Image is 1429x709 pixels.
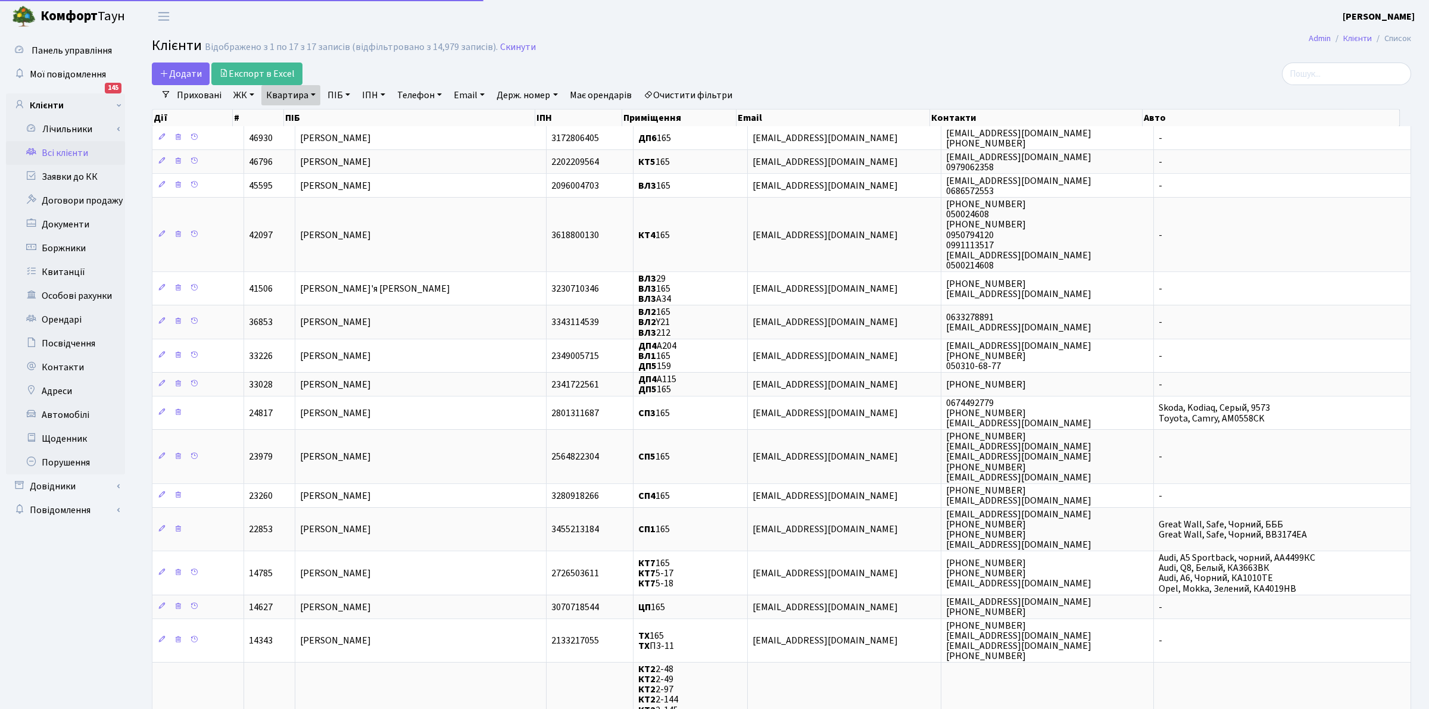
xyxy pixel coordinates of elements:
[551,282,599,295] span: 3230710346
[300,349,371,363] span: [PERSON_NAME]
[249,378,273,391] span: 33028
[105,83,121,93] div: 145
[638,373,676,396] span: А115 165
[249,349,273,363] span: 33226
[6,284,125,308] a: Особові рахунки
[638,292,656,305] b: ВЛ3
[753,179,898,192] span: [EMAIL_ADDRESS][DOMAIN_NAME]
[753,229,898,242] span: [EMAIL_ADDRESS][DOMAIN_NAME]
[249,282,273,295] span: 41506
[753,634,898,647] span: [EMAIL_ADDRESS][DOMAIN_NAME]
[6,236,125,260] a: Боржники
[753,523,898,536] span: [EMAIL_ADDRESS][DOMAIN_NAME]
[638,349,656,363] b: ВЛ1
[1291,26,1429,51] nav: breadcrumb
[638,567,656,580] b: КТ7
[300,451,371,464] span: [PERSON_NAME]
[233,110,284,126] th: #
[500,42,536,53] a: Скинути
[6,427,125,451] a: Щоденник
[300,523,371,536] span: [PERSON_NAME]
[638,629,650,642] b: ТХ
[946,396,1091,430] span: 0674492779 [PHONE_NUMBER] [EMAIL_ADDRESS][DOMAIN_NAME]
[300,179,371,192] span: [PERSON_NAME]
[249,316,273,329] span: 36853
[249,179,273,192] span: 45595
[946,378,1026,391] span: [PHONE_NUMBER]
[1159,451,1162,464] span: -
[551,132,599,145] span: 3172806405
[392,85,447,105] a: Телефон
[551,179,599,192] span: 2096004703
[1143,110,1400,126] th: Авто
[638,305,670,339] span: 165 Y21 212
[6,260,125,284] a: Квитанції
[1159,282,1162,295] span: -
[30,68,106,81] span: Мої повідомлення
[638,316,656,329] b: ВЛ2
[551,523,599,536] span: 3455213184
[638,179,670,192] span: 165
[551,155,599,168] span: 2202209564
[149,7,179,26] button: Переключити навігацію
[300,378,371,391] span: [PERSON_NAME]
[249,451,273,464] span: 23979
[249,155,273,168] span: 46796
[753,378,898,391] span: [EMAIL_ADDRESS][DOMAIN_NAME]
[551,378,599,391] span: 2341722561
[638,407,656,420] b: СП3
[638,383,657,396] b: ДП5
[1159,179,1162,192] span: -
[638,663,656,676] b: КТ2
[638,523,656,536] b: СП1
[946,484,1091,507] span: [PHONE_NUMBER] [EMAIL_ADDRESS][DOMAIN_NAME]
[1159,601,1162,614] span: -
[249,407,273,420] span: 24817
[946,430,1091,483] span: [PHONE_NUMBER] [EMAIL_ADDRESS][DOMAIN_NAME] [EMAIL_ADDRESS][DOMAIN_NAME] [PHONE_NUMBER] [EMAIL_AD...
[753,407,898,420] span: [EMAIL_ADDRESS][DOMAIN_NAME]
[249,601,273,614] span: 14627
[12,5,36,29] img: logo.png
[261,85,320,105] a: Квартира
[300,407,371,420] span: [PERSON_NAME]
[1343,10,1415,23] b: [PERSON_NAME]
[1159,402,1270,425] span: Skoda, Kodiaq, Серый, 9573 Toyota, Camry, AM0558CK
[249,523,273,536] span: 22853
[300,601,371,614] span: [PERSON_NAME]
[6,93,125,117] a: Клієнти
[6,451,125,474] a: Порушення
[753,155,898,168] span: [EMAIL_ADDRESS][DOMAIN_NAME]
[551,316,599,329] span: 3343114539
[753,132,898,145] span: [EMAIL_ADDRESS][DOMAIN_NAME]
[638,451,656,464] b: СП5
[14,117,125,141] a: Лічильники
[152,35,202,56] span: Клієнти
[638,557,656,570] b: КТ7
[249,634,273,647] span: 14343
[638,523,670,536] span: 165
[638,272,656,285] b: ВЛ3
[638,132,657,145] b: ДП6
[1159,316,1162,329] span: -
[622,110,737,126] th: Приміщення
[638,683,656,696] b: КТ2
[492,85,562,105] a: Держ. номер
[1159,489,1162,502] span: -
[551,407,599,420] span: 2801311687
[638,601,665,614] span: 165
[638,305,656,318] b: ВЛ2
[638,179,656,192] b: ВЛ3
[551,634,599,647] span: 2133217055
[638,155,670,168] span: 165
[638,489,656,502] b: СП4
[753,349,898,363] span: [EMAIL_ADDRESS][DOMAIN_NAME]
[638,155,656,168] b: КТ5
[551,601,599,614] span: 3070718544
[1159,634,1162,647] span: -
[1159,551,1315,595] span: Audi, A5 Sportback, чорний, АА4499КС Audi, Q8, Белый, КА3663ВК Audi, А6, Чорний, КА1010ТЕ Opel, M...
[638,407,670,420] span: 165
[6,63,125,86] a: Мої повідомлення145
[6,379,125,403] a: Адреси
[249,489,273,502] span: 23260
[1159,349,1162,363] span: -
